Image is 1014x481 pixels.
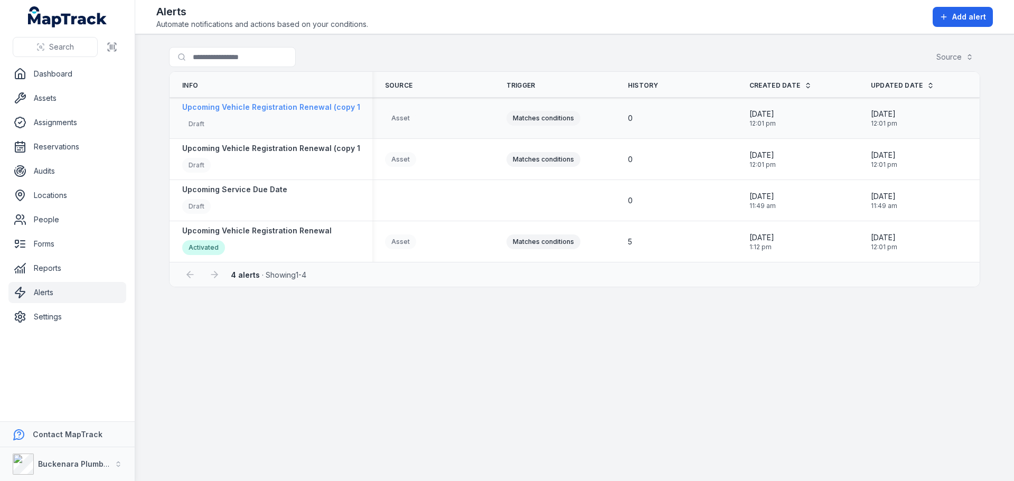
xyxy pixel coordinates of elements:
[749,232,774,243] span: [DATE]
[628,81,659,90] span: History
[929,47,980,67] button: Source
[749,81,812,90] a: Created Date
[871,202,897,210] span: 11:49 am
[182,102,363,112] strong: Upcoming Vehicle Registration Renewal (copy 1)
[33,430,102,439] strong: Contact MapTrack
[871,150,897,161] span: [DATE]
[749,81,801,90] span: Created Date
[8,209,126,230] a: People
[506,81,536,90] span: Trigger
[385,234,416,249] div: Asset
[628,195,633,206] span: 0
[8,112,126,133] a: Assignments
[231,270,306,279] span: · Showing 1 - 4
[871,161,897,169] span: 12:01 pm
[385,81,413,90] span: Source
[506,111,580,126] div: Matches conditions
[628,237,632,247] span: 5
[182,143,363,175] a: Upcoming Vehicle Registration Renewal (copy 1)Draft
[8,233,126,254] a: Forms
[8,282,126,303] a: Alerts
[749,161,776,169] span: 12:01 pm
[952,12,986,22] span: Add alert
[871,232,897,251] time: 9/8/2025, 12:01:20 PM
[871,150,897,169] time: 9/8/2025, 12:01:43 PM
[628,154,633,165] span: 0
[933,7,993,27] button: Add alert
[628,113,633,124] span: 0
[871,232,897,243] span: [DATE]
[749,109,776,128] time: 9/8/2025, 12:01:44 PM
[871,243,897,251] span: 12:01 pm
[871,81,923,90] span: Updated Date
[182,184,287,195] strong: Upcoming Service Due Date
[156,19,368,30] span: Automate notifications and actions based on your conditions.
[749,191,776,202] span: [DATE]
[749,109,776,119] span: [DATE]
[28,6,107,27] a: MapTrack
[49,42,74,52] span: Search
[749,243,774,251] span: 1:12 pm
[749,150,776,169] time: 9/8/2025, 12:01:43 PM
[182,117,211,131] div: Draft
[8,88,126,109] a: Assets
[749,202,776,210] span: 11:49 am
[8,161,126,182] a: Audits
[8,185,126,206] a: Locations
[182,225,332,236] strong: Upcoming Vehicle Registration Renewal
[38,459,177,468] strong: Buckenara Plumbing Gas & Electrical
[182,81,198,90] span: Info
[385,152,416,167] div: Asset
[385,111,416,126] div: Asset
[156,4,368,19] h2: Alerts
[13,37,98,57] button: Search
[749,232,774,251] time: 6/27/2025, 1:12:29 PM
[871,119,897,128] span: 12:01 pm
[8,136,126,157] a: Reservations
[182,102,363,134] a: Upcoming Vehicle Registration Renewal (copy 1)Draft
[8,63,126,84] a: Dashboard
[182,225,332,258] a: Upcoming Vehicle Registration RenewalActivated
[871,191,897,202] span: [DATE]
[749,191,776,210] time: 9/8/2025, 11:49:54 AM
[749,150,776,161] span: [DATE]
[749,119,776,128] span: 12:01 pm
[8,258,126,279] a: Reports
[231,270,260,279] strong: 4 alerts
[506,152,580,167] div: Matches conditions
[182,143,363,154] strong: Upcoming Vehicle Registration Renewal (copy 1)
[182,240,225,255] div: Activated
[871,191,897,210] time: 9/8/2025, 11:49:54 AM
[182,158,211,173] div: Draft
[8,306,126,327] a: Settings
[871,109,897,128] time: 9/8/2025, 12:01:44 PM
[871,109,897,119] span: [DATE]
[871,81,935,90] a: Updated Date
[506,234,580,249] div: Matches conditions
[182,184,287,216] a: Upcoming Service Due DateDraft
[182,199,211,214] div: Draft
